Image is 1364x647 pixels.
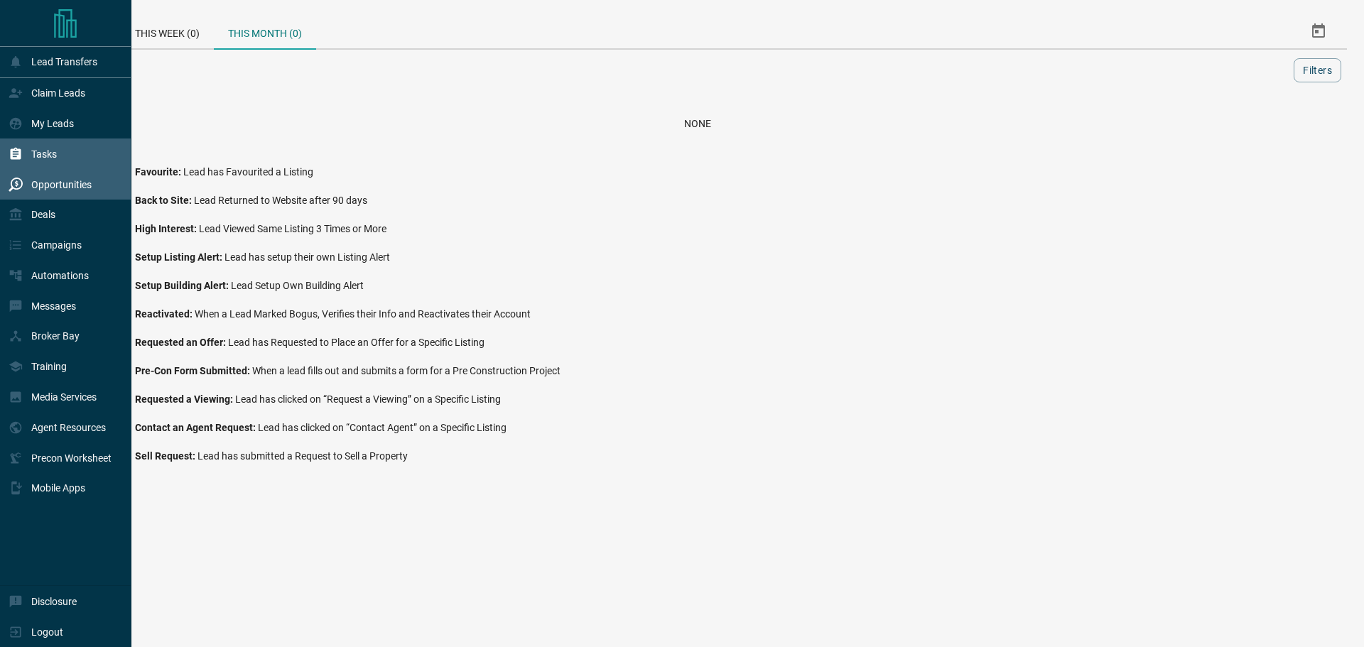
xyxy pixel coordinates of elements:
span: Setup Listing Alert [135,251,224,263]
div: This Week (0) [121,14,214,48]
span: Lead Setup Own Building Alert [231,280,364,291]
span: Contact an Agent Request [135,422,258,433]
span: High Interest [135,223,199,234]
span: Lead Returned to Website after 90 days [194,195,367,206]
button: Select Date Range [1301,14,1336,48]
span: Setup Building Alert [135,280,231,291]
span: Lead has clicked on “Request a Viewing” on a Specific Listing [235,393,501,405]
span: Lead has clicked on “Contact Agent” on a Specific Listing [258,422,507,433]
span: Lead has Requested to Place an Offer for a Specific Listing [228,337,485,348]
button: Filters [1294,58,1341,82]
span: Pre-Con Form Submitted [135,365,252,376]
span: Lead Viewed Same Listing 3 Times or More [199,223,386,234]
span: Requested an Offer [135,337,228,348]
span: Lead has submitted a Request to Sell a Property [197,450,408,462]
div: None [65,118,1330,129]
span: When a lead fills out and submits a form for a Pre Construction Project [252,365,561,376]
span: Lead has setup their own Listing Alert [224,251,390,263]
span: Reactivated [135,308,195,320]
span: Sell Request [135,450,197,462]
div: This Month (0) [214,14,316,50]
span: When a Lead Marked Bogus, Verifies their Info and Reactivates their Account [195,308,531,320]
span: Favourite [135,166,183,178]
span: Requested a Viewing [135,393,235,405]
span: Lead has Favourited a Listing [183,166,313,178]
span: Back to Site [135,195,194,206]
